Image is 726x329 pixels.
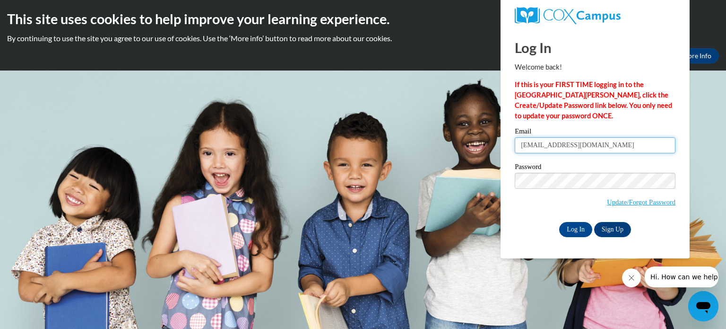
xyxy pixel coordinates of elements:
[515,38,675,57] h1: Log In
[7,33,719,44] p: By continuing to use the site you agree to our use of cookies. Use the ‘More info’ button to read...
[515,163,675,173] label: Password
[622,268,641,287] iframe: Close message
[7,9,719,28] h2: This site uses cookies to help improve your learning experience.
[688,291,718,321] iframe: Button to launch messaging window
[6,7,77,14] span: Hi. How can we help?
[607,198,675,206] a: Update/Forgot Password
[645,267,718,287] iframe: Message from company
[515,62,675,72] p: Welcome back!
[515,80,672,120] strong: If this is your FIRST TIME logging in to the [GEOGRAPHIC_DATA][PERSON_NAME], click the Create/Upd...
[515,128,675,137] label: Email
[515,7,621,24] img: COX Campus
[515,7,675,24] a: COX Campus
[559,222,592,237] input: Log In
[594,222,631,237] a: Sign Up
[674,48,719,63] a: More Info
